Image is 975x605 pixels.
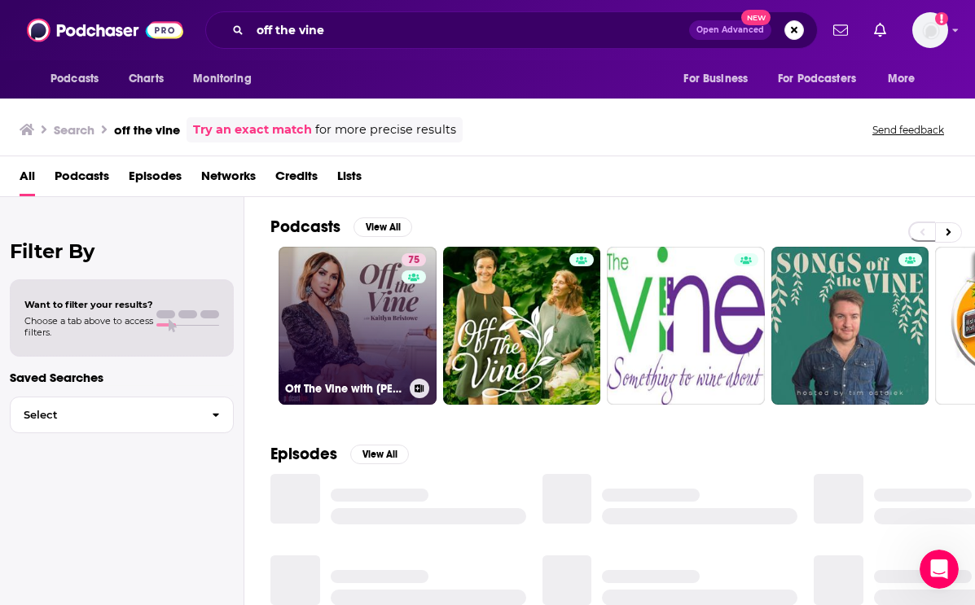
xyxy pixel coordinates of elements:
[315,121,456,139] span: for more precise results
[10,239,234,263] h2: Filter By
[275,163,318,196] a: Credits
[778,68,856,90] span: For Podcasters
[920,550,959,589] iframe: Intercom live chat
[912,12,948,48] button: Show profile menu
[129,163,182,196] a: Episodes
[696,26,764,34] span: Open Advanced
[672,64,768,94] button: open menu
[27,15,183,46] img: Podchaser - Follow, Share and Rate Podcasts
[867,123,949,137] button: Send feedback
[24,299,153,310] span: Want to filter your results?
[408,252,419,269] span: 75
[193,121,312,139] a: Try an exact match
[129,68,164,90] span: Charts
[935,12,948,25] svg: Add a profile image
[867,16,893,44] a: Show notifications dropdown
[888,68,916,90] span: More
[350,445,409,464] button: View All
[51,68,99,90] span: Podcasts
[182,64,272,94] button: open menu
[270,444,337,464] h2: Episodes
[114,122,180,138] h3: off the vine
[279,247,437,405] a: 75Off The Vine with [PERSON_NAME]
[54,122,94,138] h3: Search
[827,16,854,44] a: Show notifications dropdown
[876,64,936,94] button: open menu
[24,315,153,338] span: Choose a tab above to access filters.
[250,17,689,43] input: Search podcasts, credits, & more...
[402,253,426,266] a: 75
[55,163,109,196] a: Podcasts
[10,397,234,433] button: Select
[39,64,120,94] button: open menu
[683,68,748,90] span: For Business
[10,370,234,385] p: Saved Searches
[270,217,340,237] h2: Podcasts
[912,12,948,48] span: Logged in as alignPR
[912,12,948,48] img: User Profile
[270,444,409,464] a: EpisodesView All
[20,163,35,196] a: All
[689,20,771,40] button: Open AdvancedNew
[11,410,199,420] span: Select
[354,217,412,237] button: View All
[270,217,412,237] a: PodcastsView All
[205,11,818,49] div: Search podcasts, credits, & more...
[285,382,403,396] h3: Off The Vine with [PERSON_NAME]
[193,68,251,90] span: Monitoring
[337,163,362,196] a: Lists
[741,10,771,25] span: New
[118,64,173,94] a: Charts
[201,163,256,196] a: Networks
[767,64,880,94] button: open menu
